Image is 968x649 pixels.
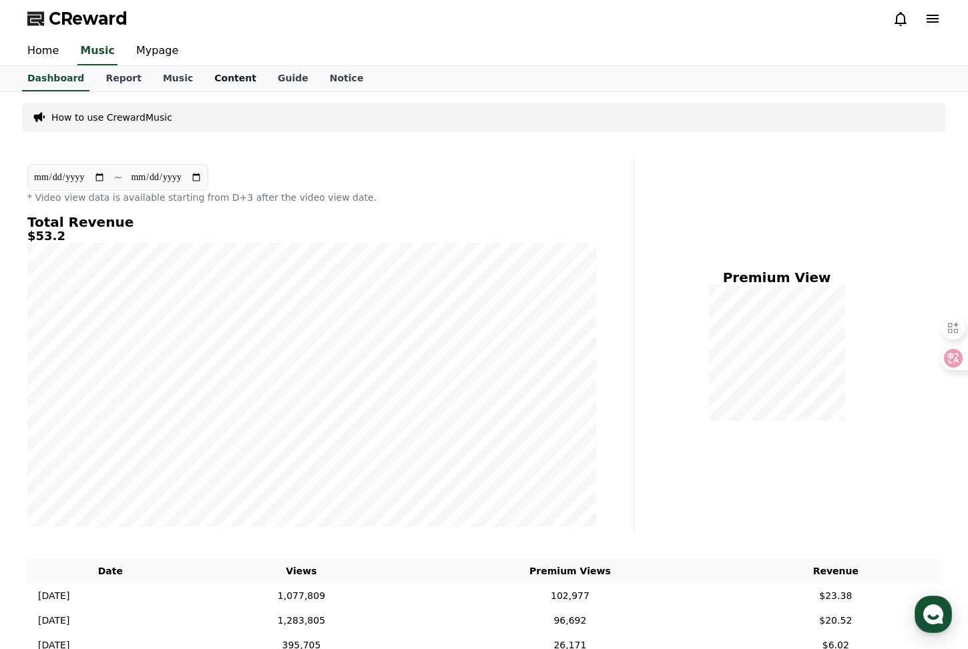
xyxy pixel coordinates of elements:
[319,66,375,91] a: Notice
[38,589,69,603] p: [DATE]
[27,559,194,584] th: Date
[38,614,69,628] p: [DATE]
[22,66,89,91] a: Dashboard
[27,8,128,29] a: CReward
[267,66,319,91] a: Guide
[194,608,410,633] td: 1,283,805
[27,215,596,229] h4: Total Revenue
[113,169,122,185] p: ~
[409,559,730,584] th: Premium Views
[88,423,172,456] a: Messages
[4,423,88,456] a: Home
[194,559,410,584] th: Views
[409,608,730,633] td: 96,692
[198,443,230,454] span: Settings
[409,584,730,608] td: 102,977
[77,37,117,65] a: Music
[731,559,941,584] th: Revenue
[731,608,941,633] td: $20.52
[172,423,256,456] a: Settings
[111,444,150,454] span: Messages
[152,66,204,91] a: Music
[95,66,152,91] a: Report
[51,111,172,124] a: How to use CrewardMusic
[27,191,596,204] p: * Video view data is available starting from D+3 after the video view date.
[49,8,128,29] span: CReward
[27,229,596,243] h5: $53.2
[34,443,57,454] span: Home
[645,270,909,285] h4: Premium View
[204,66,267,91] a: Content
[194,584,410,608] td: 1,077,809
[17,37,69,65] a: Home
[731,584,941,608] td: $23.38
[126,37,189,65] a: Mypage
